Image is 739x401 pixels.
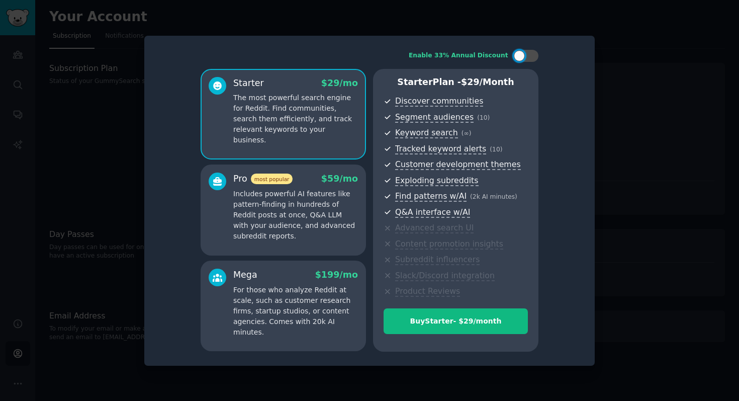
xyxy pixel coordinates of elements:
div: Buy Starter - $ 29 /month [384,316,527,327]
span: ( ∞ ) [461,130,472,137]
span: ( 10 ) [477,114,490,121]
p: Starter Plan - [384,76,528,89]
span: Customer development themes [395,159,521,170]
span: Keyword search [395,128,458,138]
button: BuyStarter- $29/month [384,308,528,334]
span: $ 59 /mo [321,174,358,184]
span: Segment audiences [395,112,474,123]
p: For those who analyze Reddit at scale, such as customer research firms, startup studios, or conte... [233,285,358,338]
span: Find patterns w/AI [395,191,467,202]
span: $ 199 /mo [315,270,358,280]
span: Exploding subreddits [395,176,478,186]
span: Subreddit influencers [395,255,480,265]
span: Product Reviews [395,286,460,297]
span: Q&A interface w/AI [395,207,470,218]
p: Includes powerful AI features like pattern-finding in hundreds of Reddit posts at once, Q&A LLM w... [233,189,358,242]
span: Content promotion insights [395,239,503,250]
span: Slack/Discord integration [395,271,495,281]
div: Mega [233,269,257,281]
span: Advanced search UI [395,223,474,233]
div: Enable 33% Annual Discount [409,51,508,60]
p: The most powerful search engine for Reddit. Find communities, search them efficiently, and track ... [233,93,358,145]
span: most popular [251,174,293,184]
span: $ 29 /mo [321,78,358,88]
span: Tracked keyword alerts [395,144,486,154]
span: ( 10 ) [490,146,502,153]
span: Discover communities [395,96,483,107]
span: $ 29 /month [461,77,514,87]
div: Pro [233,173,293,185]
div: Starter [233,77,264,90]
span: ( 2k AI minutes ) [470,193,517,200]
